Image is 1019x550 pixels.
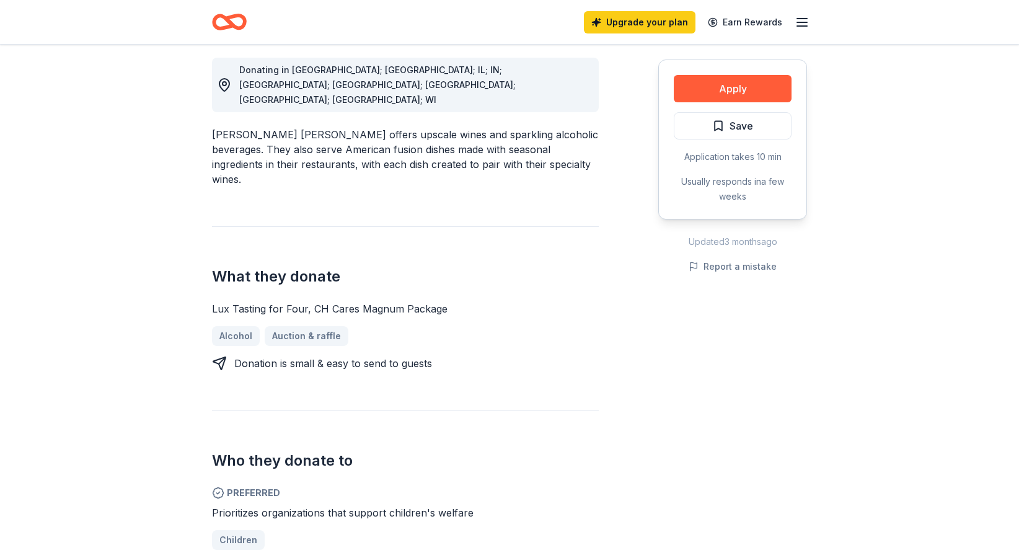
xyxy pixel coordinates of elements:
button: Report a mistake [689,259,777,274]
h2: What they donate [212,267,599,286]
div: [PERSON_NAME] [PERSON_NAME] offers upscale wines and sparkling alcoholic beverages. They also ser... [212,127,599,187]
div: Usually responds in a few weeks [674,174,792,204]
div: Updated 3 months ago [658,234,807,249]
div: Donation is small & easy to send to guests [234,356,432,371]
a: Home [212,7,247,37]
button: Apply [674,75,792,102]
span: Preferred [212,486,599,500]
span: Save [730,118,753,134]
span: Prioritizes organizations that support children's welfare [212,507,474,519]
div: Lux Tasting for Four, CH Cares Magnum Package [212,301,599,316]
div: Application takes 10 min [674,149,792,164]
button: Save [674,112,792,140]
a: Earn Rewards [700,11,790,33]
a: Upgrade your plan [584,11,695,33]
span: Donating in [GEOGRAPHIC_DATA]; [GEOGRAPHIC_DATA]; IL; IN; [GEOGRAPHIC_DATA]; [GEOGRAPHIC_DATA]; [... [239,64,516,105]
h2: Who they donate to [212,451,599,471]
